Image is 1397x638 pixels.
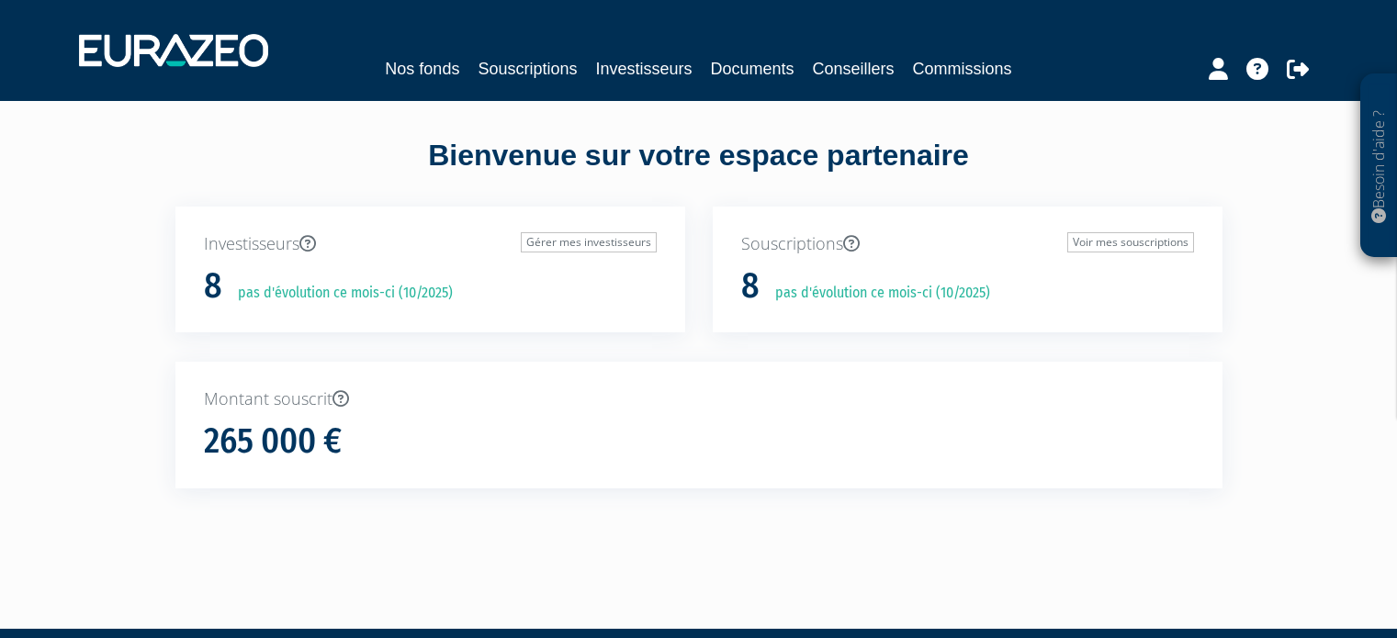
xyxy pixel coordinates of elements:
[204,267,222,306] h1: 8
[79,34,268,67] img: 1732889491-logotype_eurazeo_blanc_rvb.png
[204,422,342,461] h1: 265 000 €
[225,283,453,304] p: pas d'évolution ce mois-ci (10/2025)
[1369,84,1390,249] p: Besoin d'aide ?
[162,135,1236,207] div: Bienvenue sur votre espace partenaire
[1067,232,1194,252] a: Voir mes souscriptions
[741,232,1194,256] p: Souscriptions
[711,56,794,82] a: Documents
[813,56,895,82] a: Conseillers
[521,232,657,252] a: Gérer mes investisseurs
[741,267,760,306] h1: 8
[204,232,657,256] p: Investisseurs
[595,56,692,82] a: Investisseurs
[762,283,990,304] p: pas d'évolution ce mois-ci (10/2025)
[385,56,459,82] a: Nos fonds
[478,56,577,82] a: Souscriptions
[204,387,1194,411] p: Montant souscrit
[913,56,1012,82] a: Commissions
